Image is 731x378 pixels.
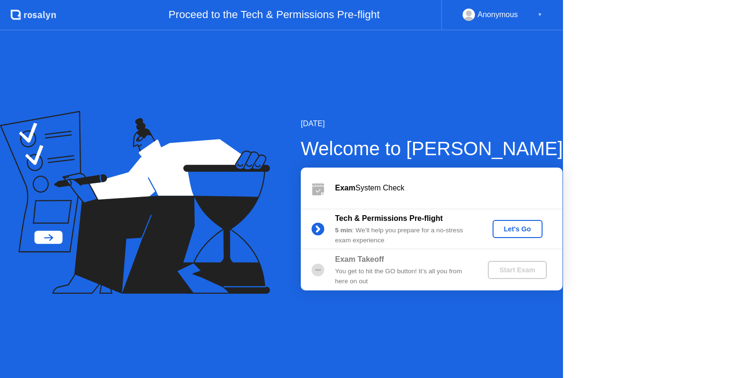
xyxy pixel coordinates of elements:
[488,261,546,279] button: Start Exam
[537,9,542,21] div: ▼
[478,9,518,21] div: Anonymous
[493,220,543,238] button: Let's Go
[492,266,543,274] div: Start Exam
[335,255,384,263] b: Exam Takeoff
[335,182,563,194] div: System Check
[335,214,443,222] b: Tech & Permissions Pre-flight
[301,118,563,129] div: [DATE]
[335,227,352,234] b: 5 min
[301,134,563,163] div: Welcome to [PERSON_NAME]
[496,225,539,233] div: Let's Go
[335,184,356,192] b: Exam
[335,226,472,245] div: : We’ll help you prepare for a no-stress exam experience
[335,267,472,286] div: You get to hit the GO button! It’s all you from here on out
